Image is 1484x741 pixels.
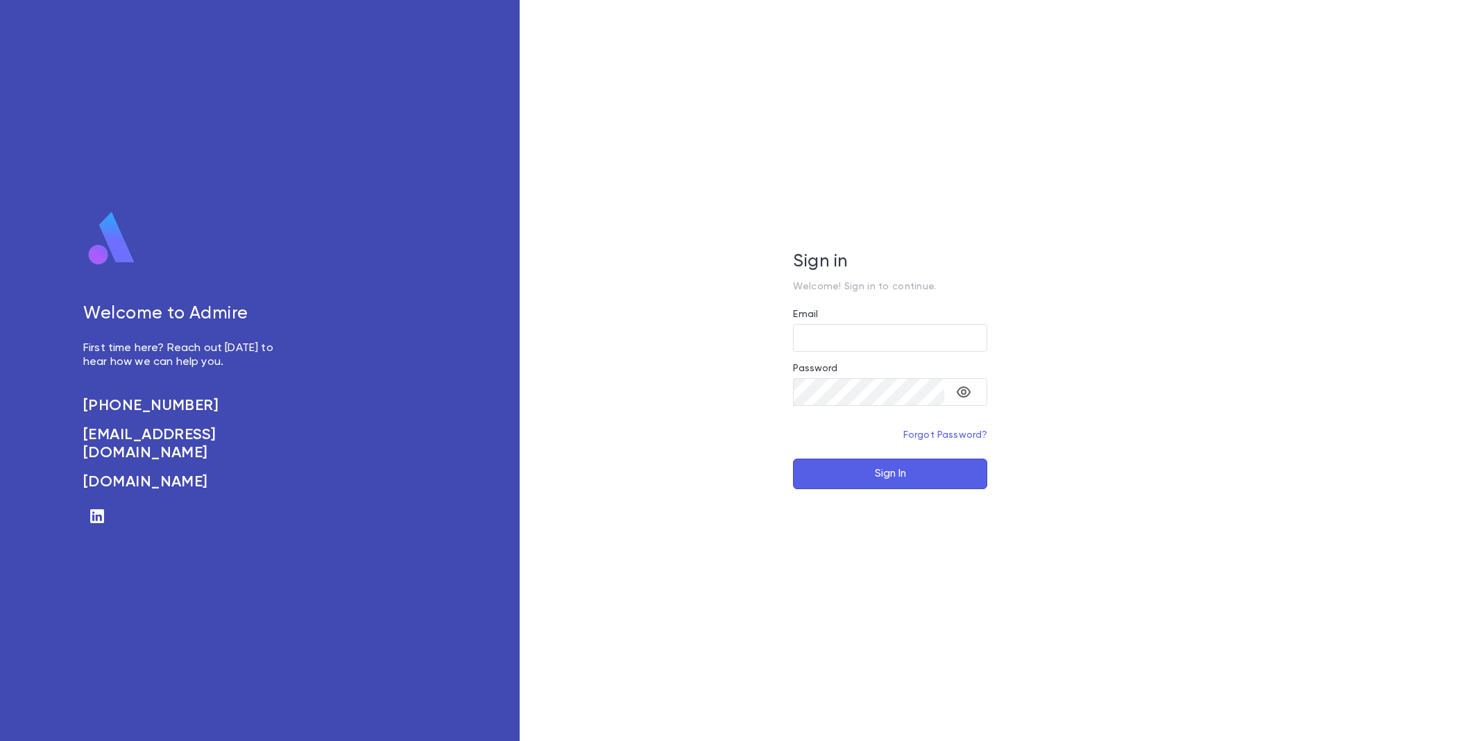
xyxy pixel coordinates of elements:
a: [DOMAIN_NAME] [83,473,289,491]
p: Welcome! Sign in to continue. [793,281,987,292]
img: logo [83,211,140,266]
button: toggle password visibility [950,378,978,406]
a: [PHONE_NUMBER] [83,397,289,415]
p: First time here? Reach out [DATE] to hear how we can help you. [83,341,289,369]
h5: Welcome to Admire [83,304,289,325]
a: [EMAIL_ADDRESS][DOMAIN_NAME] [83,426,289,462]
button: Sign In [793,459,987,489]
h5: Sign in [793,252,987,273]
label: Password [793,363,837,374]
a: Forgot Password? [903,430,988,440]
label: Email [793,309,818,320]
